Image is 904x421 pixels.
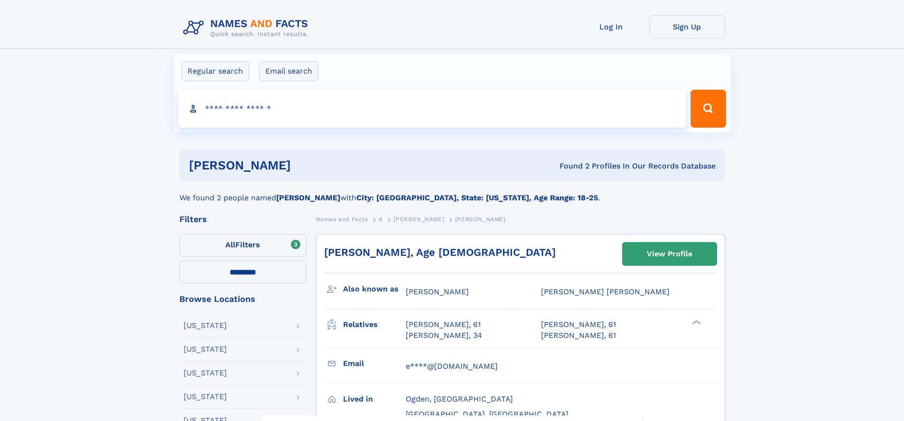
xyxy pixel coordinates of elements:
div: We found 2 people named with . [179,181,725,204]
label: Filters [179,234,307,257]
span: [GEOGRAPHIC_DATA], [GEOGRAPHIC_DATA] [406,410,568,419]
a: [PERSON_NAME], Age [DEMOGRAPHIC_DATA] [324,246,556,258]
h3: Relatives [343,317,406,333]
div: Browse Locations [179,295,307,303]
div: Found 2 Profiles In Our Records Database [425,161,716,171]
a: A [379,213,383,225]
h1: [PERSON_NAME] [189,159,425,171]
span: [PERSON_NAME] [406,287,469,296]
label: Regular search [181,61,249,81]
input: search input [178,90,687,128]
div: Filters [179,215,307,224]
span: [PERSON_NAME] [455,216,506,223]
h3: Email [343,356,406,372]
a: [PERSON_NAME] [393,213,444,225]
span: A [379,216,383,223]
span: [PERSON_NAME] [PERSON_NAME] [541,287,670,296]
span: Ogden, [GEOGRAPHIC_DATA] [406,394,513,403]
h3: Also known as [343,281,406,297]
a: View Profile [623,243,717,265]
span: All [225,240,235,249]
a: [PERSON_NAME], 61 [541,319,616,330]
div: [US_STATE] [184,322,227,329]
b: [PERSON_NAME] [276,193,340,202]
a: [PERSON_NAME], 61 [541,330,616,341]
a: Names and Facts [316,213,368,225]
div: ❯ [690,319,701,326]
div: View Profile [647,243,692,265]
div: [US_STATE] [184,346,227,353]
a: Log In [573,15,649,38]
span: [PERSON_NAME] [393,216,444,223]
h3: Lived in [343,391,406,407]
a: [PERSON_NAME], 61 [406,319,481,330]
img: Logo Names and Facts [179,15,316,41]
button: Search Button [690,90,726,128]
a: Sign Up [649,15,725,38]
a: [PERSON_NAME], 34 [406,330,482,341]
div: [US_STATE] [184,393,227,401]
label: Email search [259,61,318,81]
div: [US_STATE] [184,369,227,377]
b: City: [GEOGRAPHIC_DATA], State: [US_STATE], Age Range: 18-25 [356,193,598,202]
